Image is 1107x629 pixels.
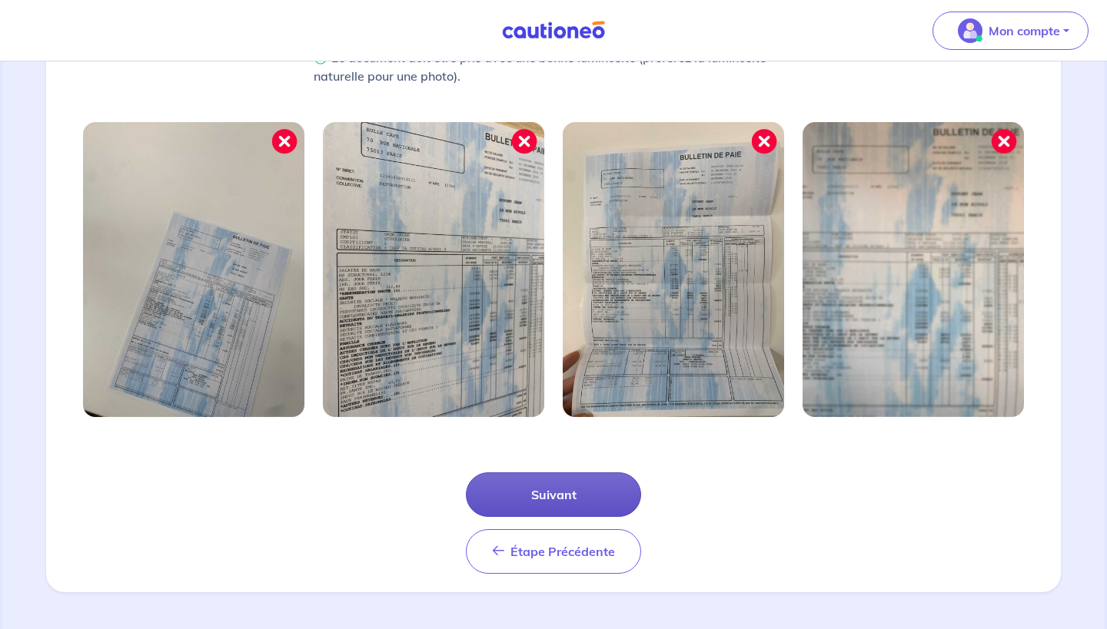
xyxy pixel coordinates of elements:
[323,122,544,417] img: Image mal cadrée 2
[958,18,982,43] img: illu_account_valid_menu.svg
[83,122,304,417] img: Image mal cadrée 1
[932,12,1089,50] button: illu_account_valid_menu.svgMon compte
[803,122,1024,417] img: Image mal cadrée 4
[563,122,784,417] img: Image mal cadrée 3
[510,544,615,559] span: Étape Précédente
[496,21,611,40] img: Cautioneo
[989,22,1060,40] p: Mon compte
[466,529,641,574] button: Étape Précédente
[466,472,641,517] button: Suivant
